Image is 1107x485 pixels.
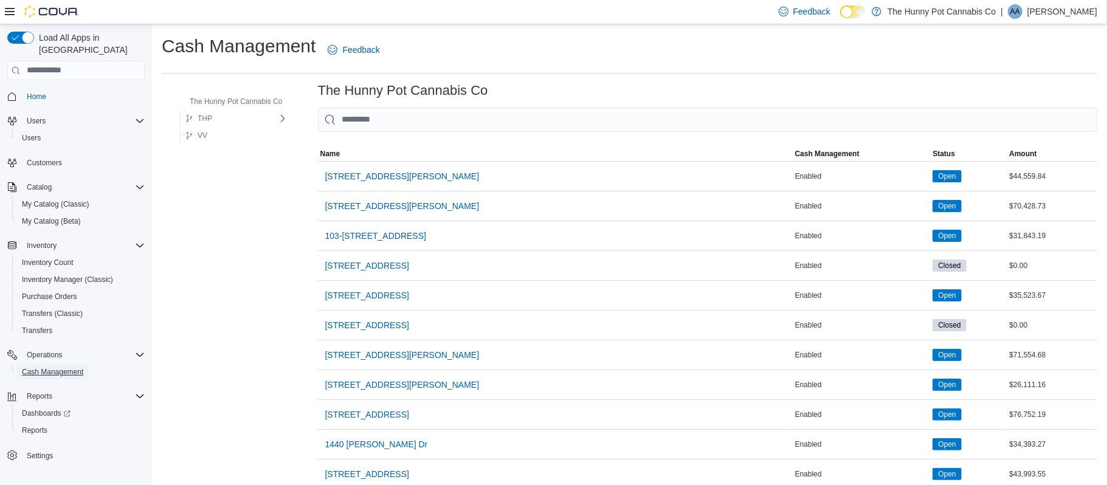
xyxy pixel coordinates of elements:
[24,5,79,18] img: Cova
[1007,169,1097,184] div: $44,559.84
[938,201,956,212] span: Open
[325,319,409,331] span: [STREET_ADDRESS]
[22,89,145,104] span: Home
[1007,229,1097,243] div: $31,843.19
[17,323,57,338] a: Transfers
[938,290,956,301] span: Open
[22,89,51,104] a: Home
[933,438,961,450] span: Open
[181,111,217,126] button: THP
[22,449,58,463] a: Settings
[27,350,63,360] span: Operations
[22,348,145,362] span: Operations
[1007,288,1097,303] div: $35,523.67
[2,88,150,105] button: Home
[793,467,931,481] div: Enabled
[17,131,145,145] span: Users
[12,213,150,230] button: My Catalog (Beta)
[22,326,52,335] span: Transfers
[793,258,931,273] div: Enabled
[17,365,88,379] a: Cash Management
[325,438,428,450] span: 1440 [PERSON_NAME] Dr
[12,422,150,439] button: Reports
[1007,377,1097,392] div: $26,111.16
[793,407,931,422] div: Enabled
[12,271,150,288] button: Inventory Manager (Classic)
[1001,4,1003,19] p: |
[22,238,61,253] button: Inventory
[17,272,145,287] span: Inventory Manager (Classic)
[933,289,961,301] span: Open
[325,349,480,361] span: [STREET_ADDRESS][PERSON_NAME]
[318,83,488,98] h3: The Hunny Pot Cannabis Co
[2,346,150,363] button: Operations
[27,241,57,250] span: Inventory
[17,423,145,438] span: Reports
[793,348,931,362] div: Enabled
[933,200,961,212] span: Open
[22,389,57,404] button: Reports
[840,18,841,19] span: Dark Mode
[1007,318,1097,332] div: $0.00
[933,149,955,159] span: Status
[17,255,145,270] span: Inventory Count
[17,289,145,304] span: Purchase Orders
[27,451,53,461] span: Settings
[320,313,414,337] button: [STREET_ADDRESS]
[933,349,961,361] span: Open
[22,114,145,128] span: Users
[22,199,89,209] span: My Catalog (Classic)
[318,146,793,161] button: Name
[12,196,150,213] button: My Catalog (Classic)
[320,253,414,278] button: [STREET_ADDRESS]
[17,306,145,321] span: Transfers (Classic)
[17,255,78,270] a: Inventory Count
[1007,348,1097,362] div: $71,554.68
[22,309,83,318] span: Transfers (Classic)
[22,156,67,170] a: Customers
[12,363,150,380] button: Cash Management
[17,406,145,421] span: Dashboards
[933,319,966,331] span: Closed
[198,114,212,123] span: THP
[22,133,41,143] span: Users
[22,275,113,284] span: Inventory Manager (Classic)
[27,116,46,126] span: Users
[22,348,67,362] button: Operations
[17,323,145,338] span: Transfers
[938,320,960,331] span: Closed
[27,92,46,101] span: Home
[1027,4,1097,19] p: [PERSON_NAME]
[12,305,150,322] button: Transfers (Classic)
[320,283,414,308] button: [STREET_ADDRESS]
[12,405,150,422] a: Dashboards
[1007,437,1097,452] div: $34,393.27
[938,260,960,271] span: Closed
[938,439,956,450] span: Open
[27,391,52,401] span: Reports
[320,194,485,218] button: [STREET_ADDRESS][PERSON_NAME]
[933,230,961,242] span: Open
[17,423,52,438] a: Reports
[22,258,74,267] span: Inventory Count
[22,180,145,194] span: Catalog
[1007,199,1097,213] div: $70,428.73
[181,128,212,143] button: VV
[320,164,485,188] button: [STREET_ADDRESS][PERSON_NAME]
[17,214,86,229] a: My Catalog (Beta)
[1008,4,1023,19] div: Arvin Ayala
[342,44,379,56] span: Feedback
[17,131,46,145] a: Users
[933,468,961,480] span: Open
[1007,146,1097,161] button: Amount
[323,38,384,62] a: Feedback
[22,367,83,377] span: Cash Management
[930,146,1007,161] button: Status
[325,170,480,182] span: [STREET_ADDRESS][PERSON_NAME]
[12,288,150,305] button: Purchase Orders
[938,349,956,360] span: Open
[22,180,57,194] button: Catalog
[2,179,150,196] button: Catalog
[22,238,145,253] span: Inventory
[793,5,830,18] span: Feedback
